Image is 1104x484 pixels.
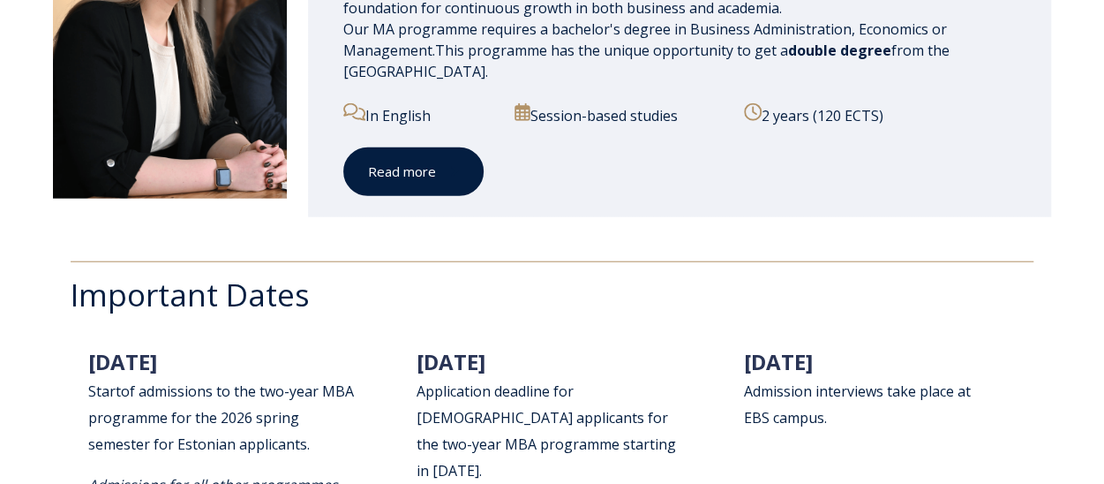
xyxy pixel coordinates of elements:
span: [DATE] [744,347,813,376]
p: In English [343,103,500,126]
span: ews take place at EBS campus. [744,382,971,427]
span: [DATE] [416,347,484,376]
span: [DATE] [88,347,157,376]
span: Admission intervi [744,382,858,401]
span: Start [88,382,121,401]
p: 2 years (120 ECTS) [744,103,1016,126]
p: Session-based studies [514,103,729,126]
a: Read more [343,147,484,196]
span: Important Dates [71,274,310,315]
span: of admissions to th [121,382,248,401]
span: This programme has the unique opportunity to get a from the [GEOGRAPHIC_DATA]. [343,41,950,81]
span: double degree [788,41,891,60]
span: Our MA programme requires a bachelor's degree in Business Administration, Economics or Management. [343,19,947,60]
span: Application deadline for [DEMOGRAPHIC_DATA] applicants for the two-year MBA programme starting in... [416,382,675,480]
